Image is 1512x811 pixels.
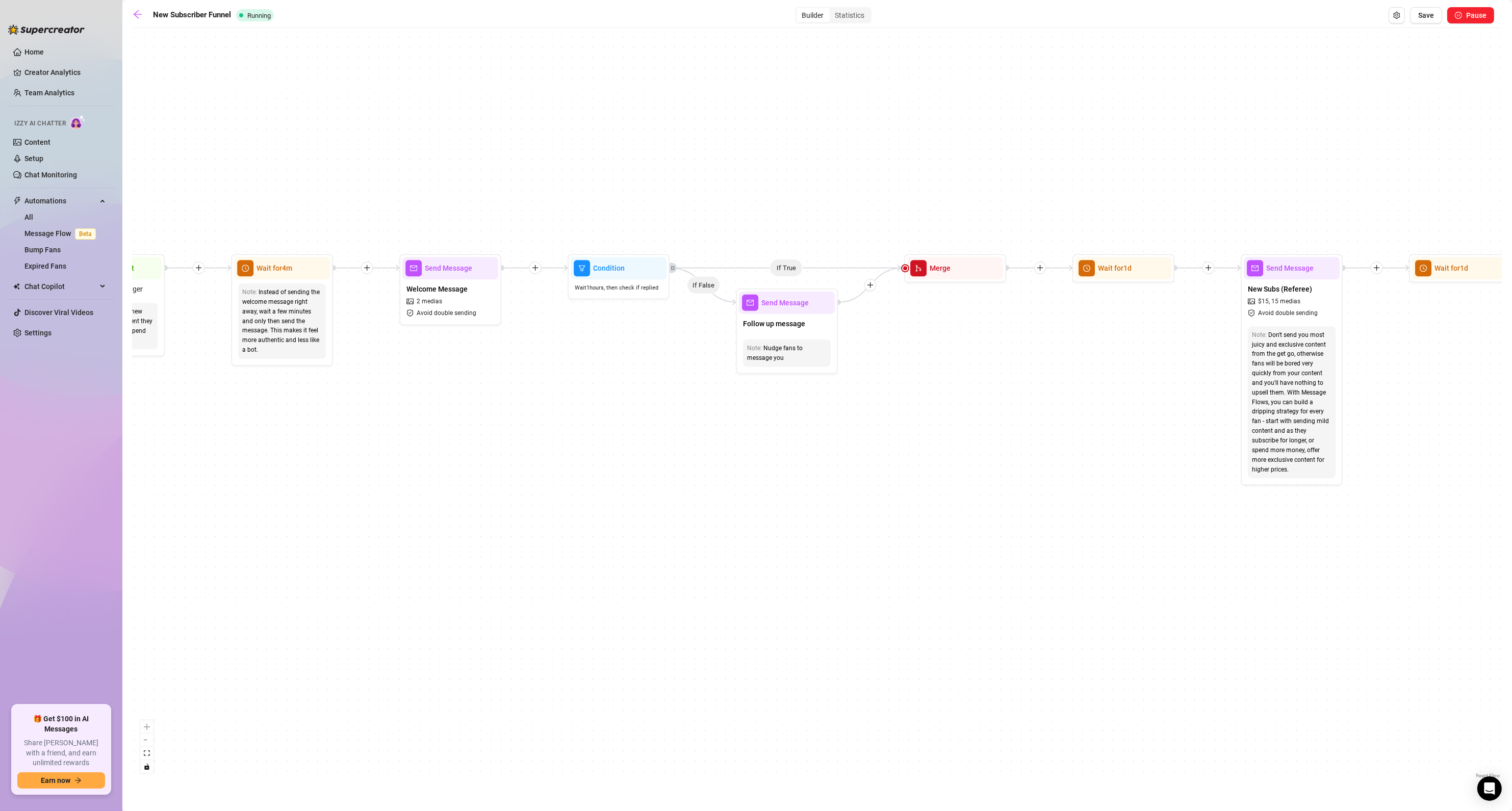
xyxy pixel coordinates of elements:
span: picture [406,298,415,305]
span: Merge [930,263,951,274]
div: Sell content to new fans - from the moment they subscribe until they spend $300 [74,307,153,345]
span: Wait 1 hours, then check if replied [575,283,658,292]
span: plus [364,264,371,271]
button: toggle interactivity [140,760,153,773]
span: 15 medias [1271,297,1300,306]
span: plus [195,264,202,271]
span: merge [910,260,927,276]
span: Send Message [1266,263,1314,274]
a: Message FlowBeta [24,229,100,238]
span: Send Message [425,263,472,274]
g: Edge from fafa4a40-c2a5-4d97-bea9-e86bdc2e3dd7 to a6dfedf9-ba65-4b72-8f37-e1bfbae51f59 [671,268,736,302]
a: Team Analytics [24,89,74,97]
span: Automations [24,193,97,209]
span: plus [867,281,874,289]
span: plus [1037,264,1044,271]
g: Edge from a6dfedf9-ba65-4b72-8f37-e1bfbae51f59 to a4f418d2-7159-4913-93f4-f9cbd04844c8 [839,268,902,302]
button: Earn nowarrow-right [17,772,105,789]
span: Wait for 1d [1098,263,1132,274]
span: plus [1373,264,1380,271]
a: Home [24,48,44,56]
span: New Subscriber Trigger [70,283,143,295]
div: mailSend MessageWelcome Messagepicture2 mediassafety-certificateAvoid double sending [399,254,501,325]
div: segmented control [796,7,872,23]
div: play-circleStarting EventNew Subscriber TriggerSell content to new fans - from the moment they su... [63,254,165,356]
div: clock-circleWait for1d [1409,254,1511,282]
div: clock-circleWait for4mNote:Instead of sending the welcome message right away, wait a few minutes ... [231,254,333,366]
span: Avoid double sending [417,308,476,318]
button: fit view [140,747,153,760]
span: Save [1418,11,1434,19]
div: mergeMerge [904,254,1006,282]
a: Creator Analytics [24,64,106,81]
span: Starting Event [88,263,134,274]
img: logo-BBDzfeDw.svg [8,24,85,35]
span: Wait for 4m [257,263,292,274]
button: zoom out [140,734,153,747]
span: $ 15 , [1258,297,1270,306]
span: setting [1393,12,1400,19]
span: picture [1248,298,1257,305]
a: React Flow attribution [1476,773,1500,778]
a: Discover Viral Videos [24,308,93,317]
span: 🎁 Get $100 in AI Messages [17,714,105,734]
span: Pause [1466,11,1487,19]
span: safety-certificate [406,310,415,317]
span: retweet [668,266,675,270]
a: arrow-left [133,9,148,21]
span: Izzy AI Chatter [14,119,66,128]
div: Open Intercom Messenger [1477,776,1502,801]
span: Avoid double sending [1258,308,1318,318]
span: Follow up message [743,318,805,329]
span: mail [1247,260,1263,276]
span: 2 medias [417,297,442,306]
span: plus [532,264,539,271]
span: plus [1205,264,1212,271]
span: clock-circle [1415,260,1431,276]
a: Bump Fans [24,246,61,254]
div: mailSend MessageFollow up messageNote:Nudge fans to message you [736,289,838,374]
span: thunderbolt [13,197,21,205]
span: clock-circle [237,260,253,276]
div: React Flow controls [140,720,153,773]
button: Open Exit Rules [1389,7,1405,23]
span: arrow-right [74,777,82,784]
span: clock-circle [1079,260,1095,276]
span: Wait for 1d [1434,263,1468,274]
a: Setup [24,154,43,163]
div: Builder [797,8,830,22]
div: Don't send you most juicy and exclusive content from the get go, otherwise fans will be bored ver... [1252,330,1331,475]
div: mailSend MessageNew Subs (Referee)picture$15,15 mediassafety-certificateAvoid double sendingNote:... [1241,254,1343,485]
a: Content [24,138,50,146]
strong: New Subscriber Funnel [153,10,231,19]
span: Running [247,12,271,19]
span: Earn now [41,776,70,784]
span: pause-circle [1455,12,1462,19]
span: Send Message [761,297,809,308]
span: Condition [593,263,625,274]
div: Nudge fans to message you [747,344,827,363]
span: filter [574,260,590,276]
span: arrow-left [133,9,143,19]
div: filterConditionWait1hours, then check if replied [568,254,670,299]
a: Settings [24,329,52,337]
span: mail [742,295,758,311]
span: mail [405,260,422,276]
span: safety-certificate [1248,310,1257,317]
a: Expired Fans [24,262,66,270]
span: Beta [75,228,96,240]
span: Share [PERSON_NAME] with a friend, and earn unlimited rewards [17,738,105,768]
img: AI Chatter [70,115,86,129]
img: Chat Copilot [13,283,20,290]
a: All [24,213,33,221]
span: Welcome Message [406,283,468,295]
button: Pause [1447,7,1494,23]
div: clock-circleWait for1d [1072,254,1174,282]
div: Statistics [830,8,870,22]
button: Save Flow [1410,7,1442,23]
span: Chat Copilot [24,278,97,295]
span: New Subs (Referee) [1248,283,1312,295]
a: Chat Monitoring [24,171,77,179]
div: Instead of sending the welcome message right away, wait a few minutes and only then send the mess... [242,287,322,355]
